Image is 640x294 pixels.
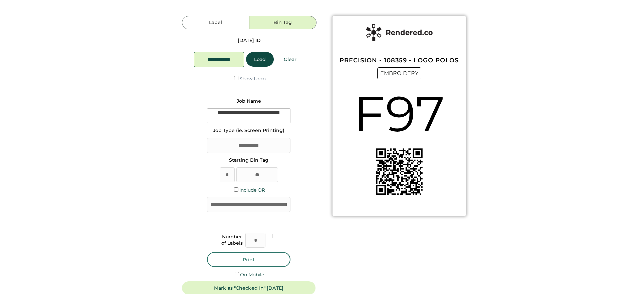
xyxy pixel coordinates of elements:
button: Bin Tag [249,16,316,29]
label: Include QR [239,187,265,193]
div: PRECISION - 108359 - LOGO POLOS [340,57,459,63]
button: Label [182,16,249,29]
button: Load [246,52,274,67]
div: - [235,172,236,178]
button: Clear [276,52,304,67]
div: Number of Labels [221,234,243,247]
div: Job Name [237,98,261,105]
div: [DATE] ID [238,37,261,44]
div: Starting Bin Tag [229,157,268,164]
button: Print [207,252,290,267]
div: F97 [354,79,445,148]
img: Rendered%20Label%20Logo%402x.png [366,24,433,41]
div: Job Type (ie. Screen Printing) [213,127,284,134]
label: On Mobile [240,272,264,278]
label: Show Logo [239,76,266,82]
div: EMBROIDERY [377,67,421,79]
